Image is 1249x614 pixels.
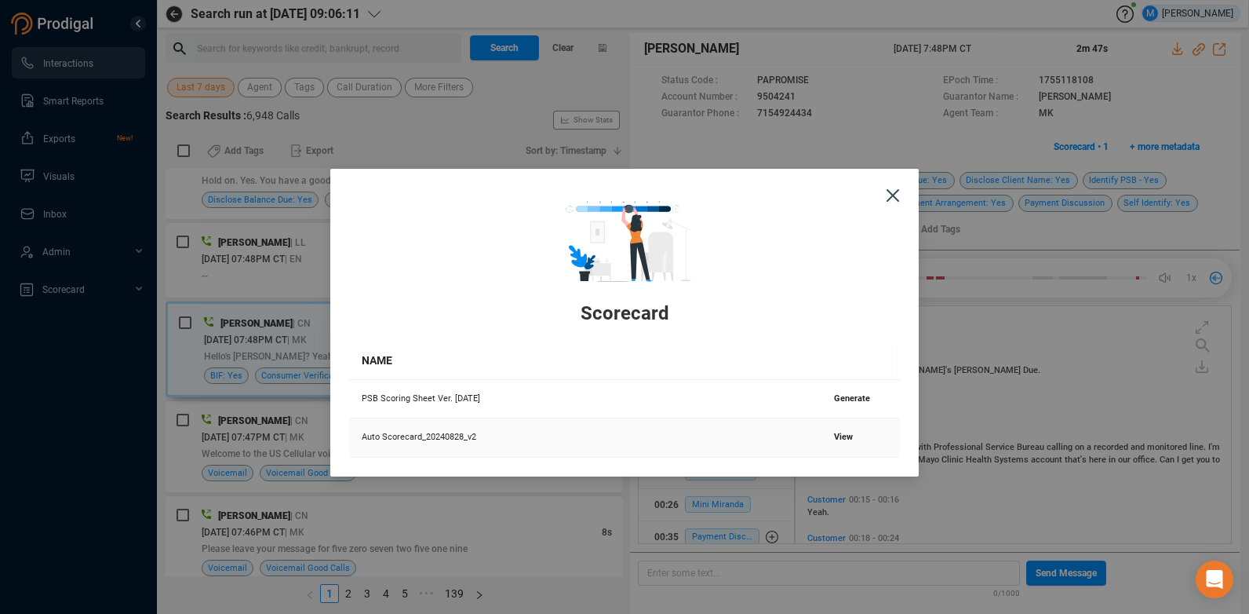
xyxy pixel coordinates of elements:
[867,169,919,221] button: Close
[362,393,480,404] span: PSB Scoring Sheet Ver. [DATE]
[834,393,870,404] span: Generate
[349,342,814,380] th: Name
[362,432,476,442] span: Auto Scorecard_20240828_v2
[1196,561,1233,598] div: Open Intercom Messenger
[349,299,900,329] span: Scorecard
[834,432,853,442] span: View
